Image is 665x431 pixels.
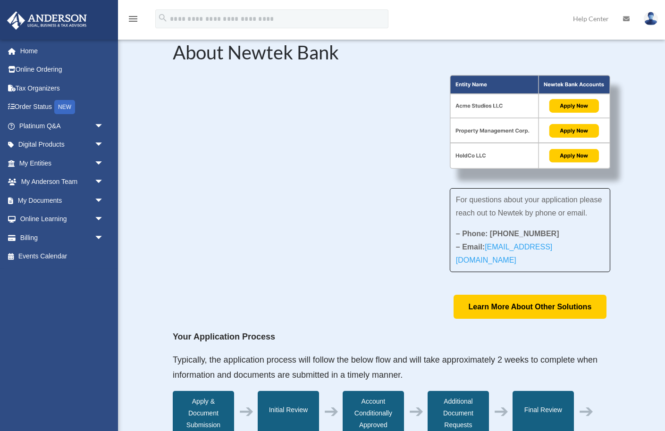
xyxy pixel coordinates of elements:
span: arrow_drop_down [94,173,113,192]
a: [EMAIL_ADDRESS][DOMAIN_NAME] [456,243,553,269]
div: ➔ [494,406,509,417]
strong: Your Application Process [173,332,275,341]
a: Order StatusNEW [7,98,118,117]
a: Digital Productsarrow_drop_down [7,135,118,154]
a: Online Learningarrow_drop_down [7,210,118,229]
h2: About Newtek Bank [173,43,610,66]
a: Home [7,41,118,60]
span: arrow_drop_down [94,210,113,229]
a: My Documentsarrow_drop_down [7,191,118,210]
span: Typically, the application process will follow the below flow and will take approximately 2 weeks... [173,355,598,380]
div: ➔ [324,406,339,417]
span: arrow_drop_down [94,116,113,136]
i: menu [127,13,139,25]
a: My Entitiesarrow_drop_down [7,154,118,173]
strong: – Email: [456,243,553,264]
div: NEW [54,100,75,114]
iframe: NewtekOne and Newtek Bank's Partnership with Anderson Advisors [173,75,426,217]
a: Learn More About Other Solutions [454,295,607,319]
img: Anderson Advisors Platinum Portal [4,11,90,30]
a: Events Calendar [7,247,118,266]
a: Platinum Q&Aarrow_drop_down [7,116,118,135]
div: ➔ [579,406,594,417]
span: arrow_drop_down [94,228,113,248]
span: arrow_drop_down [94,154,113,173]
img: User Pic [644,12,658,25]
img: About Partnership Graphic (3) [450,75,610,169]
a: menu [127,17,139,25]
span: arrow_drop_down [94,191,113,210]
a: Billingarrow_drop_down [7,228,118,247]
i: search [158,13,168,23]
strong: – Phone: [PHONE_NUMBER] [456,230,559,238]
a: Online Ordering [7,60,118,79]
span: arrow_drop_down [94,135,113,155]
a: Tax Organizers [7,79,118,98]
div: ➔ [409,406,424,417]
div: ➔ [239,406,254,417]
a: My Anderson Teamarrow_drop_down [7,173,118,191]
span: For questions about your application please reach out to Newtek by phone or email. [456,196,602,217]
